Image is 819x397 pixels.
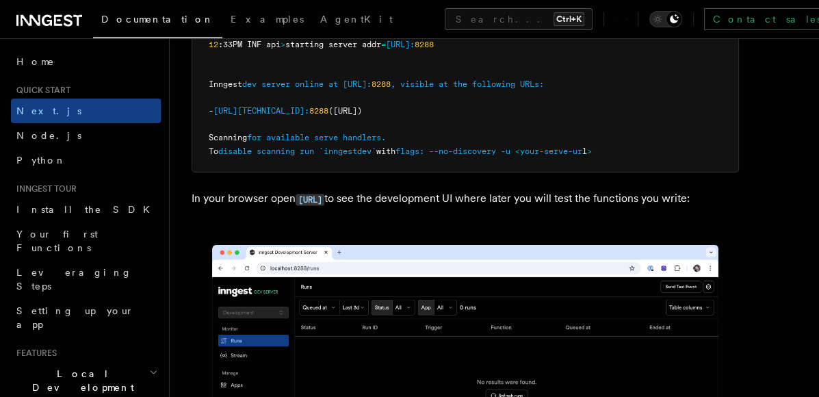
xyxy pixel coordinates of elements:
span: , [391,79,395,89]
span: [URL]: [386,40,415,49]
span: Local Development [11,367,149,394]
span: ` [372,146,376,156]
span: dev [357,146,372,156]
span: Node.js [16,130,81,141]
a: Python [11,148,161,172]
span: server [261,79,290,89]
a: [URL] [296,192,324,205]
button: Toggle dark mode [649,11,682,27]
span: flags: [395,146,424,156]
button: Search...Ctrl+K [445,8,593,30]
span: Features [11,348,57,359]
span: URLs: [520,79,544,89]
span: = [381,40,386,49]
a: Documentation [93,4,222,38]
a: AgentKit [312,4,401,37]
span: dev [242,79,257,89]
span: Documentation [101,14,214,25]
span: Scanning [209,133,247,142]
span: Inngest tour [11,183,77,194]
span: ([URL]) [328,106,362,116]
span: Setting up your app [16,305,134,330]
span: < [515,146,520,156]
span: Leveraging Steps [16,267,132,292]
span: > [281,40,285,49]
span: Inngest [209,79,242,89]
a: Examples [222,4,312,37]
span: at [328,79,338,89]
span: with [376,146,395,156]
span: Python [16,155,66,166]
p: In your browser open to see the development UI where later you will test the functions you write: [192,189,739,209]
a: Home [11,49,161,74]
span: available [266,133,309,142]
span: Next.js [16,105,81,116]
a: Install the SDK [11,197,161,222]
span: - [209,106,213,116]
span: starting server addr [285,40,381,49]
span: :33PM INF api [218,40,281,49]
span: 8288 [309,106,328,116]
span: Examples [231,14,304,25]
span: following [472,79,515,89]
a: Your first Functions [11,222,161,260]
span: disable [218,146,252,156]
span: Your first Functions [16,229,98,253]
a: Node.js [11,123,161,148]
span: for [247,133,261,142]
span: -u [501,146,510,156]
span: [URL][TECHNICAL_ID]: [213,106,309,116]
span: l [582,146,587,156]
span: 8288 [372,79,391,89]
kbd: Ctrl+K [554,12,584,26]
span: Home [16,55,55,68]
a: Leveraging Steps [11,260,161,298]
a: Setting up your app [11,298,161,337]
span: visible [400,79,434,89]
span: 8288 [415,40,434,49]
span: at [439,79,448,89]
span: run [300,146,314,156]
span: online [295,79,324,89]
span: AgentKit [320,14,393,25]
span: serve [314,133,338,142]
span: Quick start [11,85,70,96]
span: your-serve-ur [520,146,582,156]
span: 12 [209,40,218,49]
span: `inngest [319,146,357,156]
span: --no-discovery [429,146,496,156]
span: the [453,79,467,89]
span: scanning [257,146,295,156]
span: handlers. [343,133,386,142]
span: To [209,146,218,156]
span: [URL]: [343,79,372,89]
code: [URL] [296,194,324,205]
a: Next.js [11,99,161,123]
span: > [587,146,592,156]
span: Install the SDK [16,204,158,215]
